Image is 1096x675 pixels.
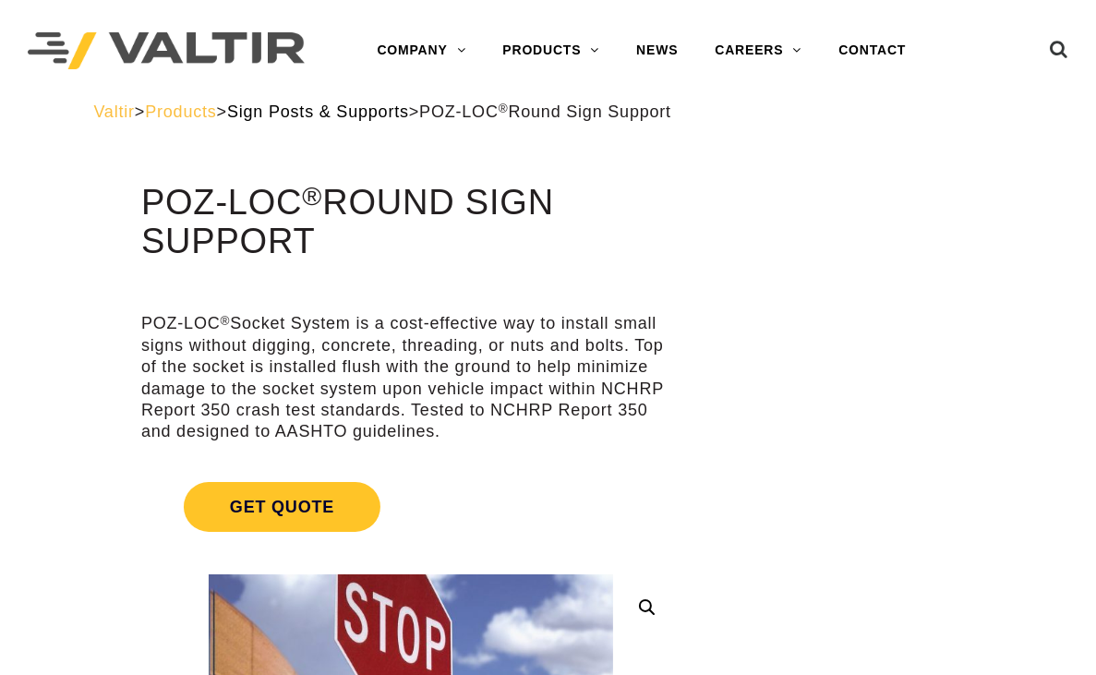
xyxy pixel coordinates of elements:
[141,184,680,261] h1: POZ-LOC Round Sign Support
[141,313,680,442] p: POZ-LOC Socket System is a cost-effective way to install small signs without digging, concrete, t...
[484,32,618,69] a: PRODUCTS
[141,460,680,554] a: Get Quote
[359,32,485,69] a: COMPANY
[618,32,696,69] a: NEWS
[93,102,134,121] a: Valtir
[93,102,1002,123] div: > > >
[499,102,509,115] sup: ®
[221,314,231,328] sup: ®
[28,32,305,70] img: Valtir
[227,102,409,121] a: Sign Posts & Supports
[145,102,216,121] a: Products
[820,32,924,69] a: CONTACT
[184,482,380,532] span: Get Quote
[696,32,820,69] a: CAREERS
[302,181,322,211] sup: ®
[419,102,671,121] span: POZ-LOC Round Sign Support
